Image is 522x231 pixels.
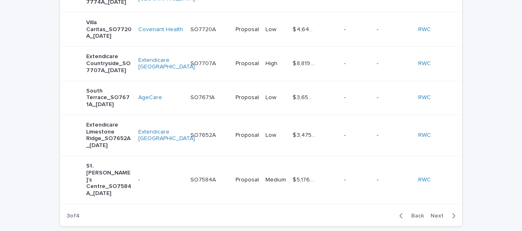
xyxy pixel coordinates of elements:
button: Back [393,212,427,220]
p: - [344,94,370,101]
p: $ 5,176.40 [293,175,317,183]
span: Next [430,213,449,219]
p: Proposal [236,60,259,67]
p: - [344,177,370,183]
p: - [377,177,412,183]
tr: Extendicare Countryside_SO7707A_[DATE]Extendicare [GEOGRAPHIC_DATA] SO7707ASO7707A ProposalHigh$ ... [60,47,462,81]
p: - [377,60,412,67]
p: $ 4,644.90 [293,25,317,33]
span: Back [406,213,424,219]
p: Proposal [236,26,259,33]
p: $ 8,819.68 [293,59,317,67]
p: SO7584A [190,175,217,183]
p: SO7720A [190,25,217,33]
tr: St. [PERSON_NAME]’s Centre_SO7584A_[DATE]-SO7584ASO7584A ProposalMedium$ 5,176.40$ 5,176.40 --RWC [60,156,462,204]
tr: Villa Caritas_SO7720A_[DATE]Covenant Health SO7720ASO7720A ProposalLow$ 4,644.90$ 4,644.90 --RWC [60,12,462,46]
a: RWC [418,94,431,101]
p: Proposal [236,94,259,101]
a: Extendicare [GEOGRAPHIC_DATA] [138,129,195,143]
a: AgeCare [138,94,162,101]
tr: Extendicare Limestone Ridge_SO7652A_[DATE]Extendicare [GEOGRAPHIC_DATA] SO7652ASO7652A ProposalLo... [60,115,462,156]
p: Extendicare Countryside_SO7707A_[DATE] [86,53,132,74]
p: SO7652A [190,130,217,139]
a: RWC [418,132,431,139]
p: 3 of 4 [60,206,86,226]
p: Low [266,132,286,139]
tr: South Terrace_SO7671A_[DATE]AgeCare SO7671ASO7671A ProposalLow$ 3,654.90$ 3,654.90 --RWC [60,81,462,115]
p: St. [PERSON_NAME]’s Centre_SO7584A_[DATE] [86,163,132,197]
a: RWC [418,26,431,33]
p: $ 3,654.90 [293,93,317,101]
a: Covenant Health [138,26,183,33]
p: - [138,177,184,183]
p: Low [266,94,286,101]
p: Low [266,26,286,33]
a: RWC [418,60,431,67]
p: South Terrace_SO7671A_[DATE] [86,88,132,108]
p: Proposal [236,132,259,139]
a: Extendicare [GEOGRAPHIC_DATA] [138,57,195,71]
p: - [377,94,412,101]
p: - [377,132,412,139]
p: High [266,60,286,67]
p: Extendicare Limestone Ridge_SO7652A_[DATE] [86,122,132,149]
p: SO7671A [190,93,216,101]
button: Next [427,212,462,220]
p: Medium [266,177,286,183]
p: SO7707A [190,59,217,67]
p: Proposal [236,177,259,183]
a: RWC [418,177,431,183]
p: - [344,132,370,139]
p: - [344,60,370,67]
p: $ 3,475.09 [293,130,317,139]
p: - [377,26,412,33]
p: Villa Caritas_SO7720A_[DATE] [86,19,132,40]
p: - [344,26,370,33]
